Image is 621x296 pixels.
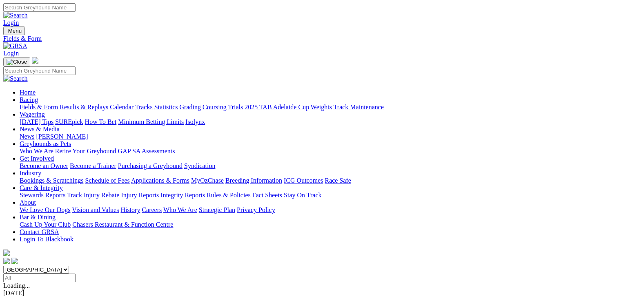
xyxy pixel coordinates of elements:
a: Fields & Form [20,104,58,110]
a: Racing [20,96,38,103]
a: ICG Outcomes [284,177,323,184]
div: Racing [20,104,618,111]
a: Tracks [135,104,153,110]
a: Race Safe [325,177,351,184]
a: We Love Our Dogs [20,206,70,213]
button: Toggle navigation [3,57,30,66]
a: Privacy Policy [237,206,275,213]
a: News [20,133,34,140]
a: Careers [142,206,162,213]
a: Get Involved [20,155,54,162]
a: Become a Trainer [70,162,116,169]
a: Track Injury Rebate [67,192,119,199]
input: Search [3,66,76,75]
img: Close [7,59,27,65]
a: Bookings & Scratchings [20,177,83,184]
a: [DATE] Tips [20,118,53,125]
a: [PERSON_NAME] [36,133,88,140]
a: Purchasing a Greyhound [118,162,183,169]
a: Trials [228,104,243,110]
button: Toggle navigation [3,27,25,35]
input: Search [3,3,76,12]
a: Stay On Track [284,192,321,199]
div: About [20,206,618,214]
a: GAP SA Assessments [118,148,175,155]
a: Retire Your Greyhound [55,148,116,155]
a: Grading [180,104,201,110]
a: News & Media [20,126,60,133]
div: Wagering [20,118,618,126]
img: logo-grsa-white.png [32,57,38,64]
a: Results & Replays [60,104,108,110]
a: Isolynx [185,118,205,125]
a: Rules & Policies [207,192,251,199]
a: History [120,206,140,213]
a: Who We Are [163,206,197,213]
a: Become an Owner [20,162,68,169]
a: Integrity Reports [160,192,205,199]
a: Injury Reports [121,192,159,199]
a: Statistics [154,104,178,110]
span: Loading... [3,282,30,289]
a: Who We Are [20,148,53,155]
a: Track Maintenance [334,104,384,110]
a: Industry [20,170,41,177]
a: How To Bet [85,118,117,125]
a: Cash Up Your Club [20,221,71,228]
a: Breeding Information [225,177,282,184]
a: Coursing [203,104,227,110]
div: Get Involved [20,162,618,170]
input: Select date [3,274,76,282]
a: Chasers Restaurant & Function Centre [72,221,173,228]
a: MyOzChase [191,177,224,184]
div: Care & Integrity [20,192,618,199]
div: News & Media [20,133,618,140]
img: twitter.svg [11,258,18,264]
div: Bar & Dining [20,221,618,228]
a: About [20,199,36,206]
a: Schedule of Fees [85,177,129,184]
a: Strategic Plan [199,206,235,213]
img: facebook.svg [3,258,10,264]
a: Wagering [20,111,45,118]
img: GRSA [3,42,27,50]
a: Login [3,50,19,57]
a: Weights [311,104,332,110]
a: Fields & Form [3,35,618,42]
a: Contact GRSA [20,228,59,235]
a: Fact Sheets [252,192,282,199]
a: Greyhounds as Pets [20,140,71,147]
a: Applications & Forms [131,177,189,184]
a: Syndication [184,162,215,169]
div: Industry [20,177,618,184]
a: Home [20,89,36,96]
a: SUREpick [55,118,83,125]
a: Vision and Values [72,206,119,213]
a: Calendar [110,104,134,110]
a: Bar & Dining [20,214,56,221]
img: Search [3,12,28,19]
a: Login [3,19,19,26]
a: 2025 TAB Adelaide Cup [245,104,309,110]
span: Menu [8,28,22,34]
img: Search [3,75,28,82]
a: Minimum Betting Limits [118,118,184,125]
a: Care & Integrity [20,184,63,191]
a: Stewards Reports [20,192,65,199]
img: logo-grsa-white.png [3,250,10,256]
div: Greyhounds as Pets [20,148,618,155]
a: Login To Blackbook [20,236,73,243]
